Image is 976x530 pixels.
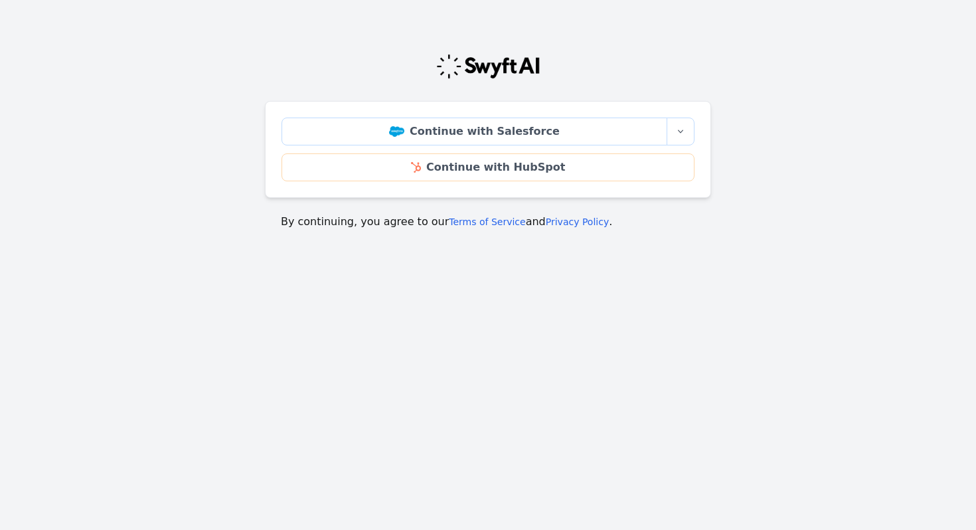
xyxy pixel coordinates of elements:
img: HubSpot [411,162,421,173]
a: Continue with HubSpot [282,153,694,181]
a: Terms of Service [449,217,525,227]
img: Salesforce [389,126,404,137]
img: Swyft Logo [436,53,540,80]
a: Privacy Policy [546,217,609,227]
p: By continuing, you agree to our and . [281,214,695,230]
a: Continue with Salesforce [282,118,667,145]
